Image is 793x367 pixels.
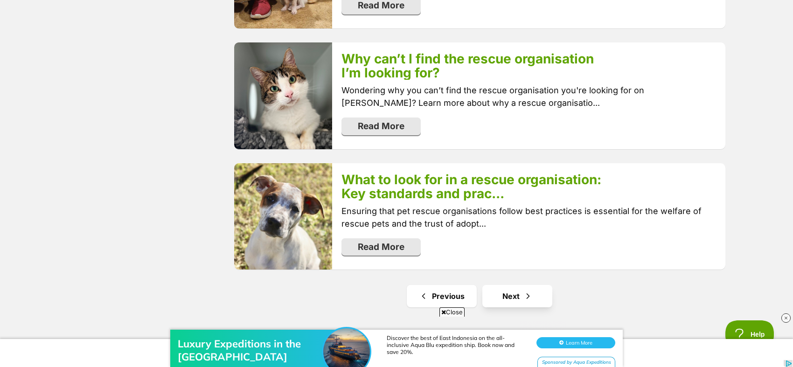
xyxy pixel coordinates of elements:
a: Read More [341,118,421,135]
button: Learn More [536,26,615,37]
nav: Pagination [234,285,725,307]
span: Close [439,307,465,317]
a: What to look for in a rescue organisation: Key standards and prac... [341,172,601,201]
div: Discover the best of East Indonesia on the all-inclusive Aqua Blu expedition ship. Book now and s... [387,23,527,44]
img: close_rtb.svg [781,313,791,323]
a: Previous page [407,285,477,307]
img: Luxury Expeditions in the Coral Triangle [323,17,370,64]
img: dq7t53bwj2cf0bfrfmug.jpg [234,163,332,270]
div: Luxury Expeditions in the [GEOGRAPHIC_DATA] [178,26,327,52]
p: Wondering why you can’t find the rescue organisation you're looking for on [PERSON_NAME]? Learn m... [341,84,716,109]
div: Sponsored by Aqua Expeditions [537,46,615,57]
a: Next page [482,285,552,307]
a: Read More [341,238,421,256]
a: Why can’t I find the rescue organisation I’m looking for? [341,51,594,81]
img: qsjabq6ex7meop9kdmzf.jpg [234,42,332,149]
p: Ensuring that pet rescue organisations follow best practices is essential for the welfare of resc... [341,205,716,230]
